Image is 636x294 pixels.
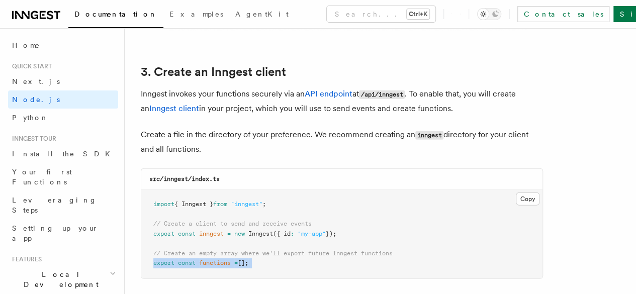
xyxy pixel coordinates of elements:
span: functions [199,259,231,266]
button: Toggle dark mode [477,8,501,20]
button: Copy [516,192,539,206]
span: inngest [199,230,224,237]
a: API endpoint [305,89,352,99]
span: ; [262,201,266,208]
span: // Create a client to send and receive events [153,220,312,227]
span: "my-app" [298,230,326,237]
p: Create a file in the directory of your preference. We recommend creating an directory for your cl... [141,128,543,156]
span: Home [12,40,40,50]
span: Inngest tour [8,135,56,143]
span: = [227,230,231,237]
span: Local Development [8,269,110,289]
span: ({ id [273,230,291,237]
span: export [153,259,174,266]
span: }); [326,230,336,237]
a: Your first Functions [8,163,118,191]
span: Next.js [12,77,60,85]
button: Local Development [8,265,118,293]
span: new [234,230,245,237]
span: Leveraging Steps [12,196,97,214]
span: from [213,201,227,208]
code: inngest [415,131,443,140]
button: Search...Ctrl+K [327,6,435,22]
a: Leveraging Steps [8,191,118,219]
span: const [178,259,196,266]
span: Inngest [248,230,273,237]
span: export [153,230,174,237]
span: Setting up your app [12,224,99,242]
a: Setting up your app [8,219,118,247]
a: Home [8,36,118,54]
span: Install the SDK [12,150,116,158]
kbd: Ctrl+K [407,9,429,19]
span: Python [12,114,49,122]
span: Examples [169,10,223,18]
span: { Inngest } [174,201,213,208]
span: Your first Functions [12,168,72,186]
span: Features [8,255,42,263]
a: Python [8,109,118,127]
span: []; [238,259,248,266]
a: Examples [163,3,229,27]
a: Install the SDK [8,145,118,163]
span: AgentKit [235,10,289,18]
span: Node.js [12,95,60,104]
a: Contact sales [517,6,609,22]
a: 3. Create an Inngest client [141,65,286,79]
a: AgentKit [229,3,295,27]
code: src/inngest/index.ts [149,175,220,182]
code: /api/inngest [359,90,405,99]
a: Node.js [8,90,118,109]
a: Next.js [8,72,118,90]
a: Inngest client [149,104,199,113]
span: const [178,230,196,237]
span: Documentation [74,10,157,18]
span: "inngest" [231,201,262,208]
span: import [153,201,174,208]
span: // Create an empty array where we'll export future Inngest functions [153,250,393,257]
a: Documentation [68,3,163,28]
span: = [234,259,238,266]
span: : [291,230,294,237]
p: Inngest invokes your functions securely via an at . To enable that, you will create an in your pr... [141,87,543,116]
span: Quick start [8,62,52,70]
